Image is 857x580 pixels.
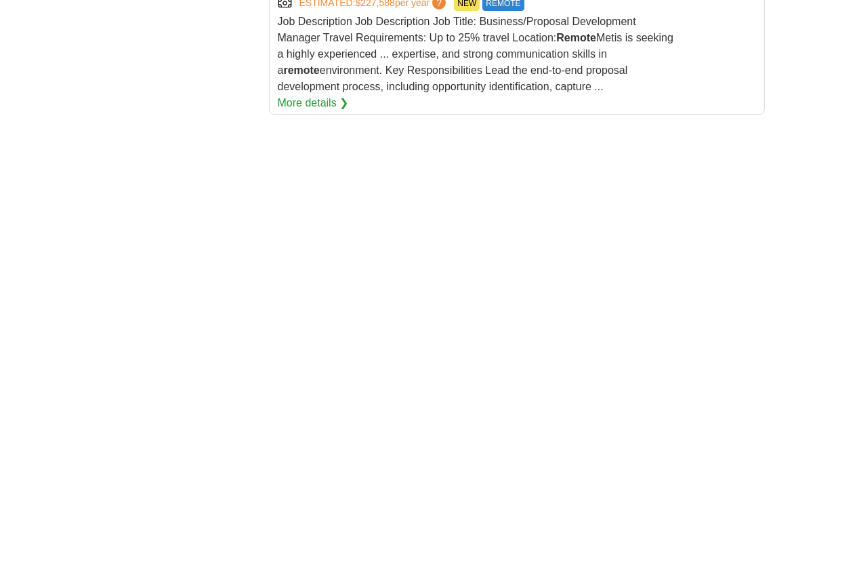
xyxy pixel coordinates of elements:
strong: remote [283,64,319,76]
a: More details ❯ [278,95,349,111]
strong: Remote [556,32,596,43]
span: Job Description Job Description Job Title: Business/Proposal Development Manager Travel Requireme... [278,16,673,92]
